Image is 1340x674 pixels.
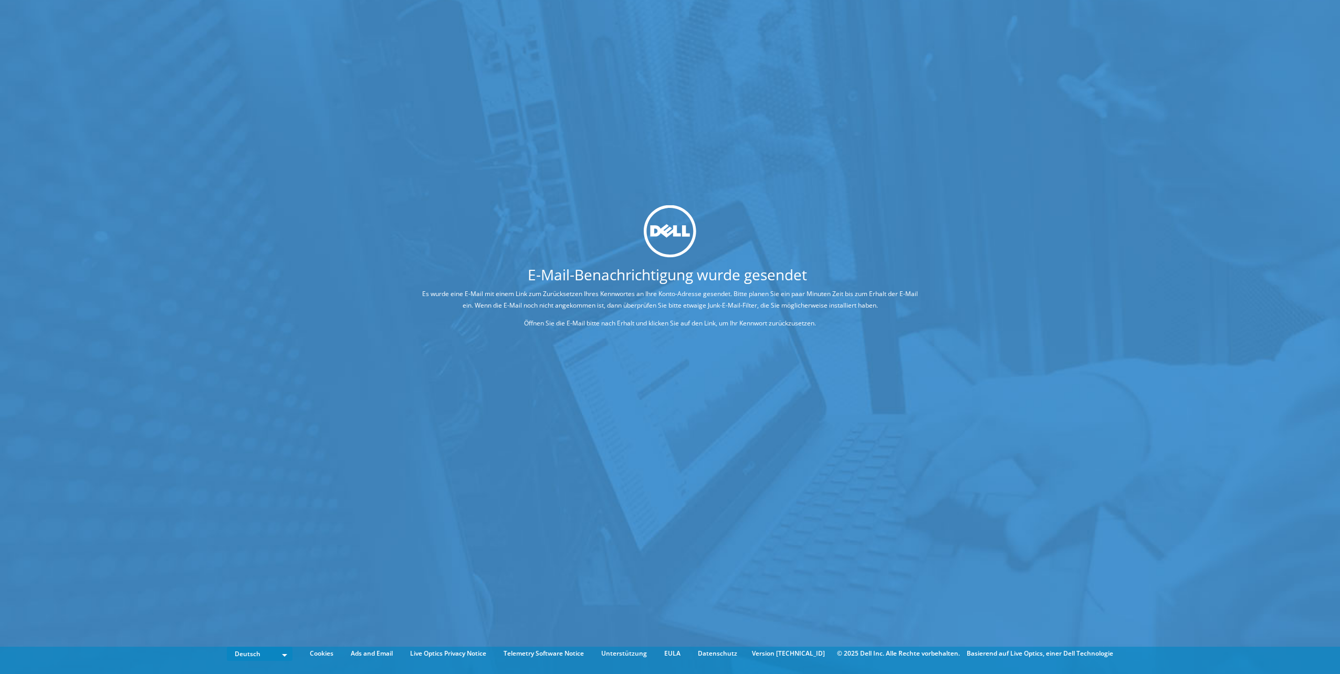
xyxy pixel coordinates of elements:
[832,648,965,659] li: © 2025 Dell Inc. Alle Rechte vorbehalten.
[690,648,745,659] a: Datenschutz
[421,288,919,311] p: Es wurde eine E-Mail mit einem Link zum Zurücksetzen Ihres Kennwortes an Ihre Konto-Adresse gesen...
[644,205,696,257] img: dell_svg_logo.svg
[747,648,830,659] li: Version [TECHNICAL_ID]
[381,267,954,282] h1: E-Mail-Benachrichtigung wurde gesendet
[967,648,1113,659] li: Basierend auf Live Optics, einer Dell Technologie
[656,648,688,659] a: EULA
[302,648,341,659] a: Cookies
[421,318,919,329] p: Öffnen Sie die E-Mail bitte nach Erhalt und klicken Sie auf den Link, um Ihr Kennwort zurückzuset...
[593,648,655,659] a: Unterstützung
[402,648,494,659] a: Live Optics Privacy Notice
[343,648,401,659] a: Ads and Email
[496,648,592,659] a: Telemetry Software Notice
